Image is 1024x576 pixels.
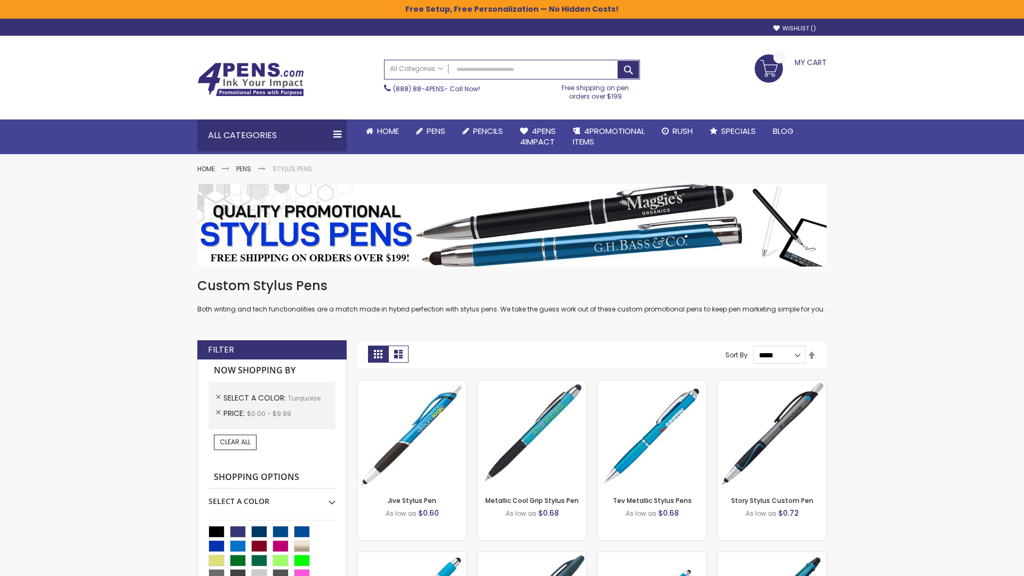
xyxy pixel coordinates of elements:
[247,409,291,418] span: $0.00 - $9.99
[390,65,443,73] span: All Categories
[773,125,794,137] span: Blog
[393,84,480,93] span: - Call Now!
[214,435,257,450] a: Clear All
[718,380,826,389] a: Story Stylus Custom Pen-Turquoise
[386,509,417,518] span: As low as
[288,394,321,403] span: Turquoise
[564,119,653,154] a: 4PROMOTIONALITEMS
[220,437,251,446] span: Clear All
[538,508,559,518] span: $0.68
[478,380,586,489] img: Metallic Cool Grip Stylus Pen-Blue - Turquoise
[506,509,537,518] span: As low as
[197,164,215,173] a: Home
[598,380,706,489] img: Tev Metallic Stylus Pens-Turquoise
[208,344,234,356] strong: Filter
[598,380,706,389] a: Tev Metallic Stylus Pens-Turquoise
[358,380,466,489] img: Jive Stylus Pen-Turquoise
[731,496,813,505] a: Story Stylus Custom Pen
[478,380,586,389] a: Metallic Cool Grip Stylus Pen-Blue - Turquoise
[773,25,816,33] a: Wishlist
[626,509,657,518] span: As low as
[573,125,645,147] span: 4PROMOTIONAL ITEMS
[658,508,679,518] span: $0.68
[418,508,439,518] span: $0.60
[385,60,449,78] a: All Categories
[197,184,827,267] img: Stylus Pens
[725,350,748,359] label: Sort By
[613,496,692,505] a: Tev Metallic Stylus Pens
[764,119,802,143] a: Blog
[485,496,579,505] a: Metallic Cool Grip Stylus Pen
[209,489,335,507] div: Select A Color
[673,125,693,137] span: Rush
[209,359,335,382] strong: Now Shopping by
[653,119,701,143] a: Rush
[358,380,466,389] a: Jive Stylus Pen-Turquoise
[197,277,827,314] div: Both writing and tech functionalities are a match made in hybrid perfection with stylus pens. We ...
[454,119,511,143] a: Pencils
[197,119,347,151] div: All Categories
[223,408,247,419] span: Price
[393,84,444,93] a: (888) 88-4PENS
[478,551,586,561] a: Twist Highlighter-Pen Stylus Combo-Turquoise
[520,125,556,147] span: 4Pens 4impact
[551,79,641,101] div: Free shipping on pen orders over $199
[746,509,777,518] span: As low as
[701,119,764,143] a: Specials
[778,508,799,518] span: $0.72
[598,551,706,561] a: Cyber Stylus 0.7mm Fine Point Gel Grip Pen-Turquoise
[473,125,503,137] span: Pencils
[427,125,445,137] span: Pens
[236,164,251,173] a: Pens
[718,551,826,561] a: Orbitor 4 Color Assorted Ink Metallic Stylus Pens-Turquoise
[273,164,312,173] strong: Stylus Pens
[377,125,399,137] span: Home
[721,125,756,137] span: Specials
[197,62,304,97] img: 4Pens Custom Pens and Promotional Products
[197,277,827,294] h1: Custom Stylus Pens
[358,551,466,561] a: Pearl Element Stylus Pens-Turquoise
[718,380,826,489] img: Story Stylus Custom Pen-Turquoise
[357,119,407,143] a: Home
[407,119,454,143] a: Pens
[511,119,564,154] a: 4Pens4impact
[223,393,288,403] span: Select A Color
[209,466,335,489] strong: Shopping Options
[388,496,436,505] a: Jive Stylus Pen
[368,346,388,363] strong: Grid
